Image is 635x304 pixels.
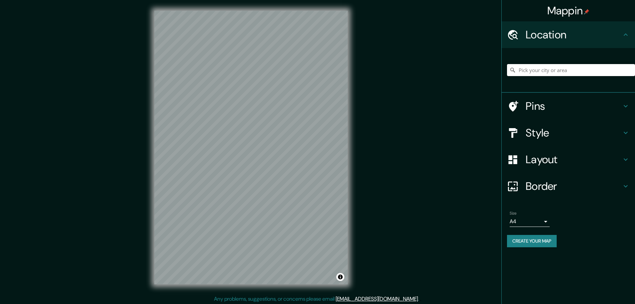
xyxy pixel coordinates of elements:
[526,126,622,139] h4: Style
[214,295,419,303] p: Any problems, suggestions, or concerns please email .
[502,21,635,48] div: Location
[420,295,421,303] div: .
[502,119,635,146] div: Style
[507,64,635,76] input: Pick your city or area
[547,4,590,17] h4: Mappin
[526,153,622,166] h4: Layout
[584,9,589,14] img: pin-icon.png
[510,211,517,216] label: Size
[419,295,420,303] div: .
[526,28,622,41] h4: Location
[526,99,622,113] h4: Pins
[336,295,418,302] a: [EMAIL_ADDRESS][DOMAIN_NAME]
[502,93,635,119] div: Pins
[502,173,635,200] div: Border
[526,180,622,193] h4: Border
[336,273,344,281] button: Toggle attribution
[154,11,348,284] canvas: Map
[510,216,550,227] div: A4
[502,146,635,173] div: Layout
[507,235,557,247] button: Create your map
